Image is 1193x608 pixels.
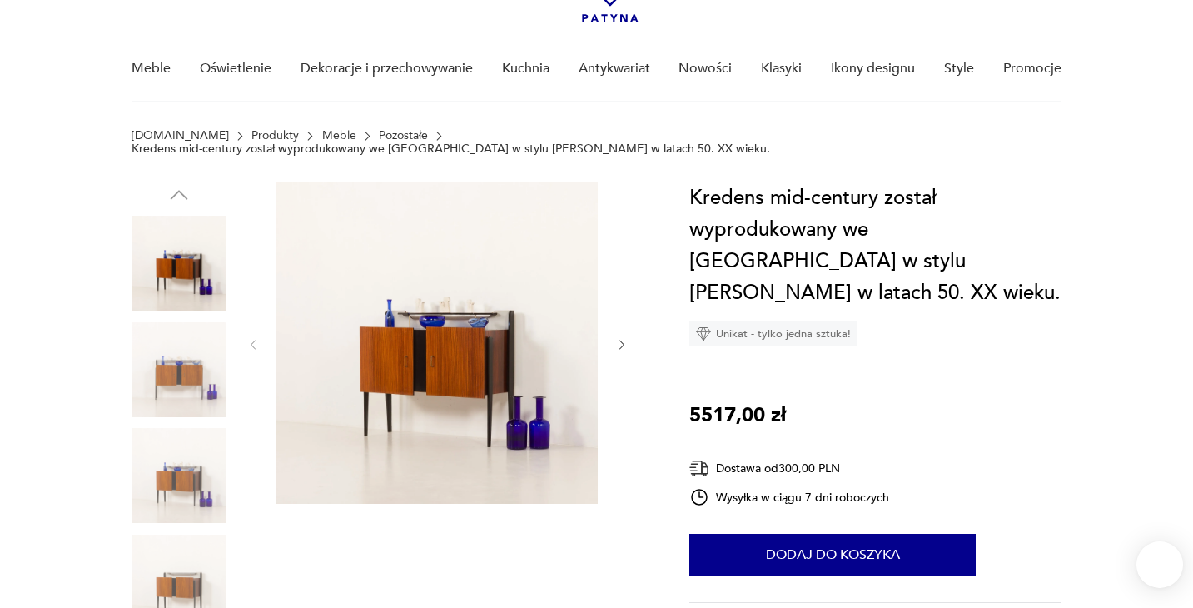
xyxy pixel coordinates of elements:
a: Klasyki [761,37,802,101]
a: Ikony designu [831,37,915,101]
a: Meble [322,129,356,142]
a: Produkty [251,129,299,142]
a: Style [944,37,974,101]
img: Zdjęcie produktu Kredens mid-century został wyprodukowany we Włoszech w stylu Vittorio Dassi w la... [132,428,226,523]
img: Ikona dostawy [689,458,709,479]
a: Antykwariat [579,37,650,101]
a: Pozostałe [379,129,428,142]
button: Dodaj do koszyka [689,534,976,576]
a: [DOMAIN_NAME] [132,129,229,142]
h1: Kredens mid-century został wyprodukowany we [GEOGRAPHIC_DATA] w stylu [PERSON_NAME] w latach 50. ... [689,182,1061,309]
a: Nowości [679,37,732,101]
a: Dekoracje i przechowywanie [301,37,473,101]
img: Ikona diamentu [696,326,711,341]
a: Kuchnia [502,37,549,101]
iframe: Smartsupp widget button [1136,541,1183,588]
a: Oświetlenie [200,37,271,101]
p: 5517,00 zł [689,400,786,431]
a: Meble [132,37,171,101]
div: Unikat - tylko jedna sztuka! [689,321,857,346]
div: Dostawa od 300,00 PLN [689,458,889,479]
img: Zdjęcie produktu Kredens mid-century został wyprodukowany we Włoszech w stylu Vittorio Dassi w la... [132,322,226,417]
img: Zdjęcie produktu Kredens mid-century został wyprodukowany we Włoszech w stylu Vittorio Dassi w la... [132,216,226,311]
div: Wysyłka w ciągu 7 dni roboczych [689,487,889,507]
img: Zdjęcie produktu Kredens mid-century został wyprodukowany we Włoszech w stylu Vittorio Dassi w la... [276,182,598,504]
p: Kredens mid-century został wyprodukowany we [GEOGRAPHIC_DATA] w stylu [PERSON_NAME] w latach 50. ... [132,142,770,156]
a: Promocje [1003,37,1061,101]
